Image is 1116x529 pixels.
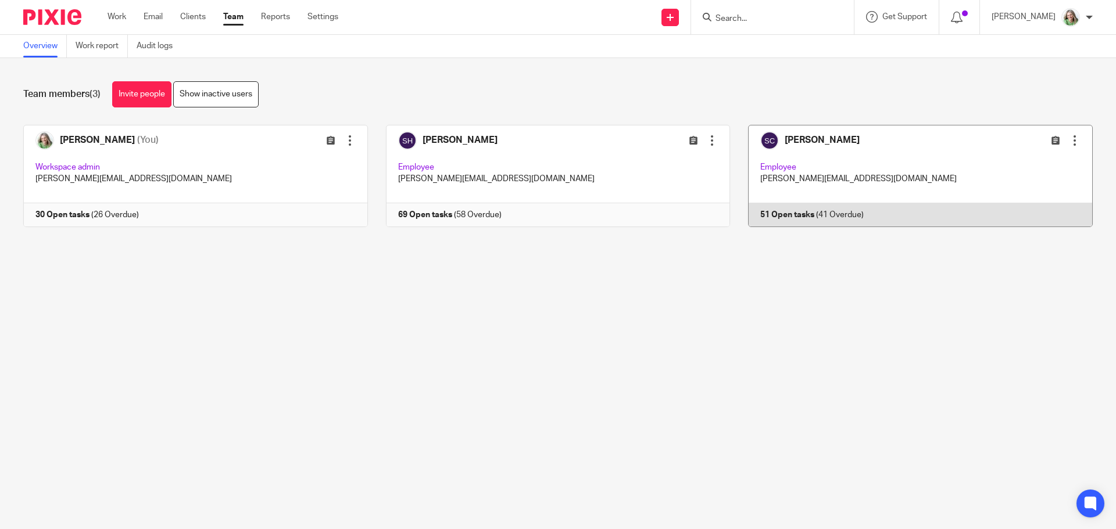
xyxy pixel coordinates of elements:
p: [PERSON_NAME] [992,11,1056,23]
a: Show inactive users [173,81,259,107]
span: Get Support [882,13,927,21]
a: Settings [307,11,338,23]
img: Pixie [23,9,81,25]
a: Work report [76,35,128,57]
img: KC%20Photo.jpg [1061,8,1080,27]
a: Work [108,11,126,23]
a: Reports [261,11,290,23]
a: Email [144,11,163,23]
a: Overview [23,35,67,57]
a: Team [223,11,244,23]
a: Invite people [112,81,171,107]
input: Search [714,14,819,24]
a: Clients [180,11,206,23]
span: (3) [90,89,101,99]
h1: Team members [23,88,101,100]
a: Audit logs [137,35,181,57]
